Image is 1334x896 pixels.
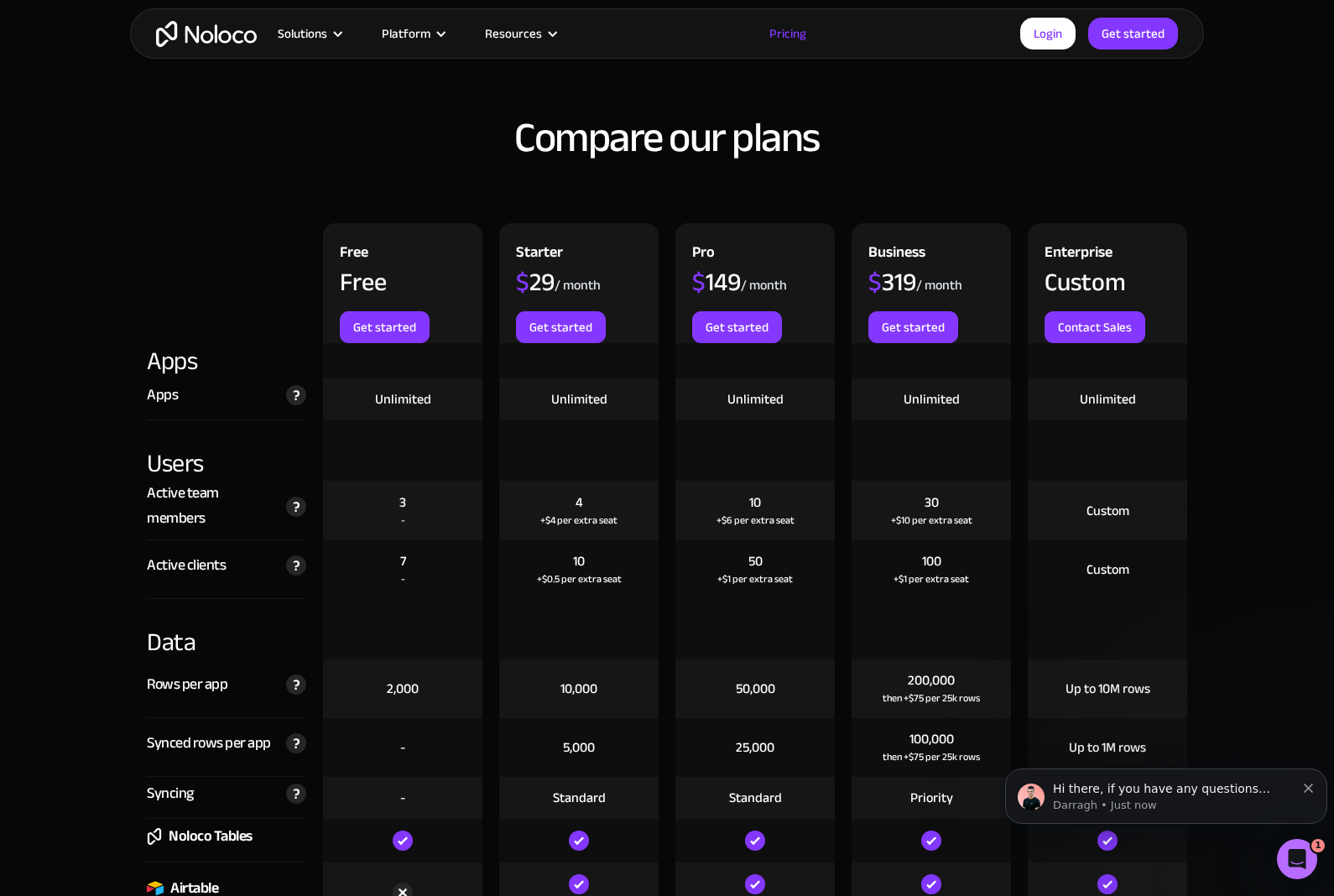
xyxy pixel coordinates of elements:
[540,512,617,529] div: +$4 per extra seat
[891,512,972,529] div: +$10 per extra seat
[399,493,406,512] div: 3
[1088,18,1178,49] a: Get started
[1080,390,1136,409] div: Unlimited
[883,748,980,765] div: then +$75 per 25k rows
[516,311,606,343] a: Get started
[516,240,563,269] div: Starter
[883,690,980,706] div: then +$75 per 25k rows
[553,789,606,807] div: Standard
[340,240,368,269] div: Free
[910,789,953,807] div: Priority
[485,23,542,44] div: Resources
[894,570,969,587] div: +$1 per extra seat
[741,276,787,294] div: / month
[563,738,595,757] div: 5,000
[717,512,795,529] div: +$6 per extra seat
[736,738,774,757] div: 25,000
[868,258,882,305] span: $
[464,23,576,44] div: Resources
[909,730,954,748] div: 100,000
[516,269,555,294] div: 29
[278,23,327,44] div: Solutions
[868,269,916,294] div: 319
[361,23,464,44] div: Platform
[998,733,1334,851] iframe: Intercom notifications message
[147,672,227,697] div: Rows per app
[736,680,775,698] div: 50,000
[904,390,960,409] div: Unlimited
[1045,269,1126,294] div: Custom
[1045,240,1113,269] div: Enterprise
[257,23,361,44] div: Solutions
[147,115,1187,160] h2: Compare our plans
[1066,680,1150,698] div: Up to 10M rows
[147,481,278,531] div: Active team members
[147,731,271,756] div: Synced rows per app
[576,493,583,512] div: 4
[692,269,741,294] div: 149
[1311,839,1325,852] span: 1
[537,570,622,587] div: +$0.5 per extra seat
[340,311,430,343] a: Get started
[147,781,194,806] div: Syncing
[1045,311,1145,343] a: Contact Sales
[1020,18,1076,49] a: Login
[400,738,405,757] div: -
[555,276,601,294] div: / month
[147,420,306,481] div: Users
[169,824,253,849] div: Noloco Tables
[387,680,419,698] div: 2,000
[692,258,706,305] span: $
[868,311,958,343] a: Get started
[1086,560,1129,579] div: Custom
[147,599,306,659] div: Data
[516,258,529,305] span: $
[727,390,784,409] div: Unlimited
[147,343,306,378] div: Apps
[925,493,939,512] div: 30
[147,383,178,408] div: Apps
[400,789,405,807] div: -
[551,390,607,409] div: Unlimited
[868,240,925,269] div: Business
[748,552,763,570] div: 50
[717,570,793,587] div: +$1 per extra seat
[560,680,597,698] div: 10,000
[692,311,782,343] a: Get started
[401,512,405,529] div: -
[147,553,226,578] div: Active clients
[1086,502,1129,520] div: Custom
[729,789,782,807] div: Standard
[748,23,827,44] a: Pricing
[908,671,955,690] div: 200,000
[375,390,431,409] div: Unlimited
[692,240,715,269] div: Pro
[573,552,585,570] div: 10
[400,552,406,570] div: 7
[156,21,257,47] a: home
[749,493,761,512] div: 10
[1277,839,1317,879] iframe: Intercom live chat
[382,23,430,44] div: Platform
[922,552,941,570] div: 100
[401,570,405,587] div: -
[340,269,387,294] div: Free
[916,276,962,294] div: / month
